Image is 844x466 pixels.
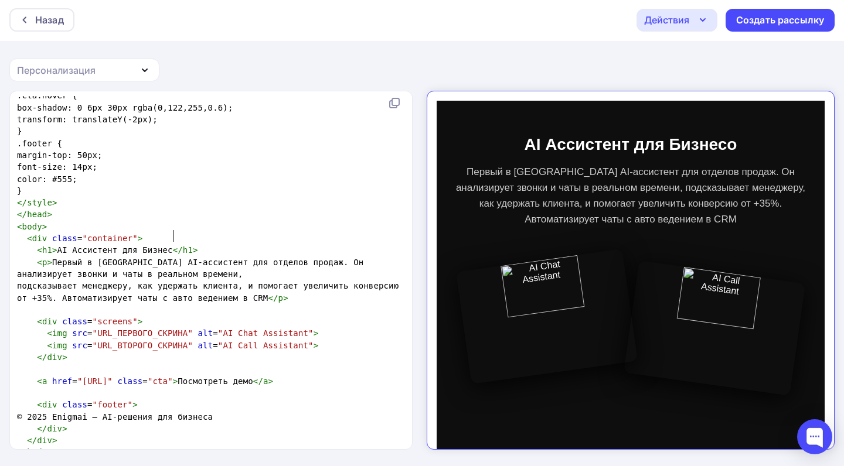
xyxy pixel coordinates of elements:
span: </ [253,376,263,386]
span: div [42,317,57,326]
span: class [62,317,87,326]
span: < [27,234,32,243]
span: Первый в [GEOGRAPHIC_DATA] AI-ассистент для отделов продаж. Он анализирует звонки и чаты в реальн... [17,258,369,279]
img: AI Chat Assistant [19,148,201,283]
span: < [37,400,42,409]
span: img [52,328,67,338]
span: < [37,245,42,255]
span: > [138,317,143,326]
span: подсказывает менеджеру, как удержать клиента, и помогает увеличить конверсию от +35%. Автоматизир... [17,281,404,302]
span: © 2025 Enigmai — AI-решения для бизнеса [17,412,213,422]
div: Создать рассылку [736,13,824,27]
span: < [47,341,52,350]
span: > [47,447,52,457]
span: alt [198,328,213,338]
span: href [52,376,72,386]
span: > [42,222,47,231]
span: </ [37,352,47,362]
span: = [17,317,142,326]
span: > [138,234,143,243]
span: "URL_ПЕРВОГО_СКРИНА" [93,328,193,338]
span: "container" [82,234,137,243]
span: = = [17,341,318,350]
span: > [173,376,178,386]
span: head [27,210,47,219]
h1: AI Ассистент для Бизнесо [12,35,376,53]
span: transform: translateY(-2px); [17,115,158,124]
span: > [268,376,274,386]
span: div [37,436,52,445]
span: < [37,258,42,267]
span: > [314,341,319,350]
div: Персонализация [17,63,96,77]
p: Первый в [GEOGRAPHIC_DATA] AI-ассистент для отделов продаж. Он анализирует звонки и чаты в реальн... [12,63,376,127]
span: = = [17,328,318,338]
span: = = Посмотреть демо [17,376,273,386]
span: class [62,400,87,409]
span: src [72,341,87,350]
span: < [37,317,42,326]
span: .cta:hover { [17,91,77,100]
span: > [62,352,67,362]
span: AI Ассистент для Бизнес [17,245,198,255]
button: Персонализация [9,59,159,81]
span: font-size: 14px; [17,162,97,172]
span: div [32,234,47,243]
span: > [52,436,57,445]
span: div [47,424,62,433]
span: box-shadow: 0 6px 30px rgba(0,122,255,0.6); [17,103,233,112]
span: = [17,234,142,243]
span: < [37,376,42,386]
span: "URL_ВТОРОГО_СКРИНА" [93,341,193,350]
span: "screens" [93,317,138,326]
span: </ [173,245,183,255]
span: class [117,376,142,386]
span: > [52,198,57,207]
div: Действия [644,13,689,27]
span: } [17,126,22,136]
span: alt [198,341,213,350]
span: h1 [42,245,52,255]
span: > [193,245,198,255]
span: style [27,198,52,207]
span: < [17,222,22,231]
span: class [52,234,77,243]
span: </ [17,447,27,457]
span: src [72,328,87,338]
span: > [62,424,67,433]
div: Назад [35,13,64,27]
span: } [17,186,22,196]
span: > [283,293,288,303]
span: div [47,352,62,362]
span: < [47,328,52,338]
span: a [263,376,268,386]
span: body [22,222,42,231]
span: margin-top: 50px; [17,150,103,160]
span: p [278,293,284,303]
span: </ [17,198,27,207]
span: </ [17,210,27,219]
span: p [42,258,47,267]
span: a [42,376,47,386]
span: > [314,328,319,338]
span: > [52,245,57,255]
span: "AI Chat Assistant" [218,328,314,338]
span: img [52,341,67,350]
img: AI Call Assistant [187,160,369,295]
span: "AI Call Assistant" [218,341,314,350]
span: color: #555; [17,174,77,184]
button: Действия [637,9,717,32]
span: = [17,400,138,409]
span: div [42,400,57,409]
span: h1 [183,245,193,255]
span: </ [268,293,278,303]
span: "[URL]" [77,376,113,386]
span: "footer" [93,400,133,409]
span: > [47,258,52,267]
span: > [47,210,52,219]
span: .footer { [17,139,62,148]
span: </ [27,436,37,445]
span: > [132,400,138,409]
span: "cta" [148,376,173,386]
span: </ [37,424,47,433]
